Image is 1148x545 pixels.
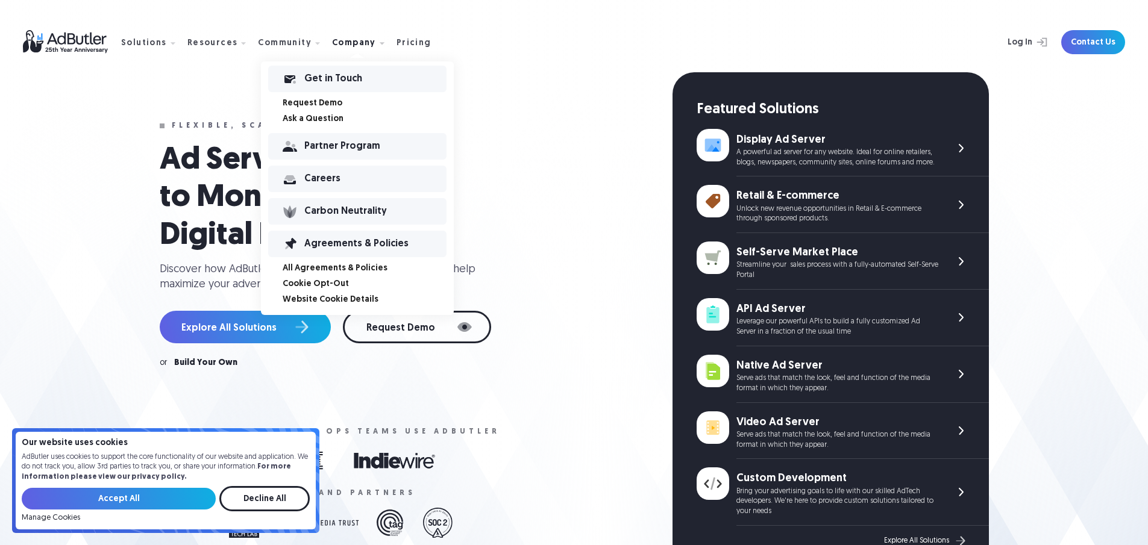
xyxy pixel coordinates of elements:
div: Discover how AdButler's innovative ad-serving solutions can help maximize your advertising potent... [160,262,485,292]
div: A powerful ad server for any website. Ideal for online retailers, blogs, newspapers, community si... [736,148,938,168]
a: Pricing [397,37,441,48]
div: Streamline your sales process with a fully-automated Self-Serve Portal [736,260,938,281]
input: Decline All [219,486,310,511]
a: Request Demo [343,311,491,343]
a: Retail & E-commerce Unlock new revenue opportunities in Retail & E-commerce through sponsored pro... [697,176,989,233]
a: Self-Serve Market Place Streamline your sales process with a fully-automated Self-Serve Portal [697,233,989,290]
div: Custom Development [736,471,938,486]
a: Contact Us [1061,30,1125,54]
div: Company [332,39,376,48]
div: API Ad Server [736,302,938,317]
a: Manage Cookies [22,514,80,522]
div: Display Ad Server [736,132,938,148]
a: Website Cookie Details [283,296,454,304]
a: Video Ad Server Serve ads that match the look, feel and function of the media format in which the... [697,403,989,459]
div: Explore All Solutions [884,537,949,545]
div: Bring your advertising goals to life with our skilled AdTech developers. We're here to provide cu... [736,487,938,517]
div: Native Ad Server [736,358,938,373]
a: Display Ad Server A powerful ad server for any website. Ideal for online retailers, blogs, newspa... [697,120,989,177]
a: Agreements & Policies [268,231,447,257]
div: Carbon Neutrality [304,207,447,216]
div: Pricing [397,39,431,48]
div: Video Ad Server [736,415,938,430]
p: AdButler uses cookies to support the core functionality of our website and application. We do not... [22,452,310,482]
a: Partner Program [268,133,447,160]
div: Partner Program [304,142,447,151]
h4: Our website uses cookies [22,439,310,447]
div: Serve ads that match the look, feel and function of the media format in which they appear. [736,430,938,450]
div: Careers [304,175,447,183]
div: Community [258,39,312,48]
a: Explore All Solutions [160,311,331,343]
a: Native Ad Server Serve ads that match the look, feel and function of the media format in which th... [697,346,989,403]
a: API Ad Server Leverage our powerful APIs to build a fully customized Ad Server in a fraction of t... [697,290,989,346]
div: More than 10,000 ad ops teams use adbutler [172,428,500,436]
a: Log In [976,30,1054,54]
h1: Ad Serving Platform to Monetize Your Digital Properties [160,142,473,255]
div: Resources [187,39,238,48]
a: Build Your Own [174,359,237,367]
input: Accept All [22,488,216,509]
a: Custom Development Bring your advertising goals to life with our skilled AdTech developers. We're... [697,459,989,526]
div: Agreements & Policies [304,240,447,248]
div: Flexible, scalable and reliable [172,122,401,130]
a: Cookie Opt-Out [283,280,454,288]
div: Get in Touch [304,75,447,83]
a: Request Demo [283,99,454,108]
div: Solutions [121,39,167,48]
div: or [160,359,167,367]
a: Ask a Question [283,115,454,123]
div: Retail & E-commerce [736,188,938,204]
a: Get in Touch [268,66,447,92]
div: Featured Solutions [697,100,989,120]
div: Self-Serve Market Place [736,245,938,260]
a: Carbon Neutrality [268,198,447,225]
div: Leverage our powerful APIs to build a fully customized Ad Server in a fraction of the usual time [736,317,938,337]
a: Careers [268,166,447,192]
div: Unlock new revenue opportunities in Retail & E-commerce through sponsored products. [736,204,938,225]
a: All Agreements & Policies [283,264,454,273]
div: Serve ads that match the look, feel and function of the media format in which they appear. [736,373,938,394]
